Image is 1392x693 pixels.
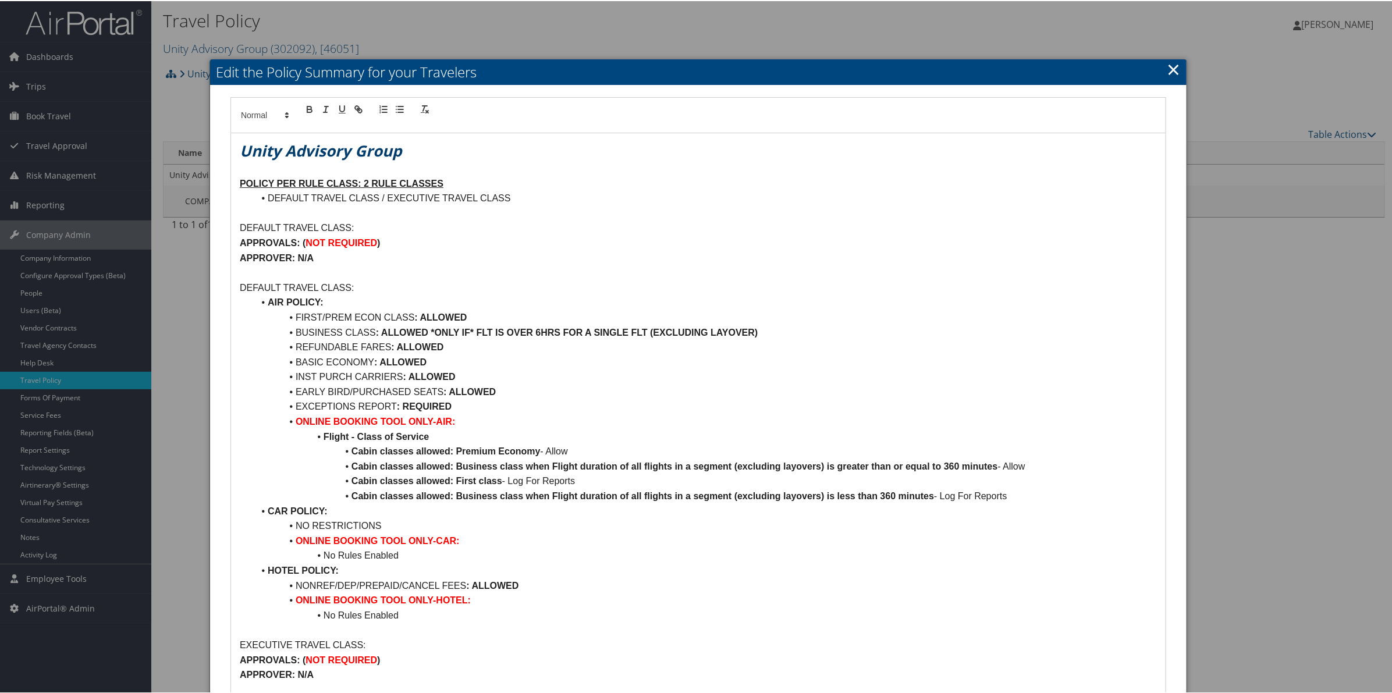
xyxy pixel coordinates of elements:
[351,460,998,470] strong: Cabin classes allowed: Business class when Flight duration of all flights in a segment (excluding...
[306,237,377,247] strong: NOT REQUIRED
[254,488,1157,503] li: - Log For Reports
[254,517,1157,532] li: NO RESTRICTIONS
[240,252,314,262] strong: APPROVER: N/A
[377,237,380,247] strong: )
[351,445,541,455] strong: Cabin classes allowed: Premium Economy
[240,654,306,664] strong: APPROVALS: (
[414,311,467,321] strong: : ALLOWED
[296,535,460,545] strong: ONLINE BOOKING TOOL ONLY-CAR:
[268,296,324,306] strong: AIR POLICY:
[240,219,1157,234] p: DEFAULT TRAVEL CLASS:
[377,654,380,664] strong: )
[254,443,1157,458] li: - Allow
[254,190,1157,205] li: DEFAULT TRAVEL CLASS / EXECUTIVE TRAVEL CLASS
[254,458,1157,473] li: - Allow
[374,356,427,366] strong: : ALLOWED
[254,383,1157,399] li: EARLY BIRD/PURCHASED SEATS
[254,547,1157,562] li: No Rules Enabled
[351,475,502,485] strong: Cabin classes allowed: First class
[296,594,471,604] strong: ONLINE BOOKING TOOL ONLY-HOTEL:
[254,472,1157,488] li: - Log For Reports
[324,431,429,440] strong: Flight - Class of Service
[376,326,758,336] strong: : ALLOWED *ONLY IF* FLT IS OVER 6HRS FOR A SINGLE FLT (EXCLUDING LAYOVER)
[254,577,1157,592] li: NONREF/DEP/PREPAID/CANCEL FEES
[254,354,1157,369] li: BASIC ECONOMY
[254,324,1157,339] li: BUSINESS CLASS
[391,341,443,351] strong: : ALLOWED
[240,637,1157,652] p: EXECUTIVE TRAVEL CLASS:
[306,654,377,664] strong: NOT REQUIRED
[1167,56,1180,80] a: Close
[296,415,455,425] strong: ONLINE BOOKING TOOL ONLY-AIR:
[397,400,452,410] strong: : REQUIRED
[254,607,1157,622] li: No Rules Enabled
[254,398,1157,413] li: EXCEPTIONS REPORT
[210,58,1187,84] h2: Edit the Policy Summary for your Travelers
[443,386,496,396] strong: : ALLOWED
[240,139,402,160] em: Unity Advisory Group
[240,237,306,247] strong: APPROVALS: (
[403,371,456,381] strong: : ALLOWED
[268,564,339,574] strong: HOTEL POLICY:
[240,669,314,678] strong: APPROVER: N/A
[254,368,1157,383] li: INST PURCH CARRIERS
[240,177,443,187] u: POLICY PER RULE CLASS: 2 RULE CLASSES
[351,490,934,500] strong: Cabin classes allowed: Business class when Flight duration of all flights in a segment (excluding...
[254,309,1157,324] li: FIRST/PREM ECON CLASS
[254,339,1157,354] li: REFUNDABLE FARES
[240,279,1157,294] p: DEFAULT TRAVEL CLASS:
[268,505,328,515] strong: CAR POLICY:
[466,580,519,589] strong: : ALLOWED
